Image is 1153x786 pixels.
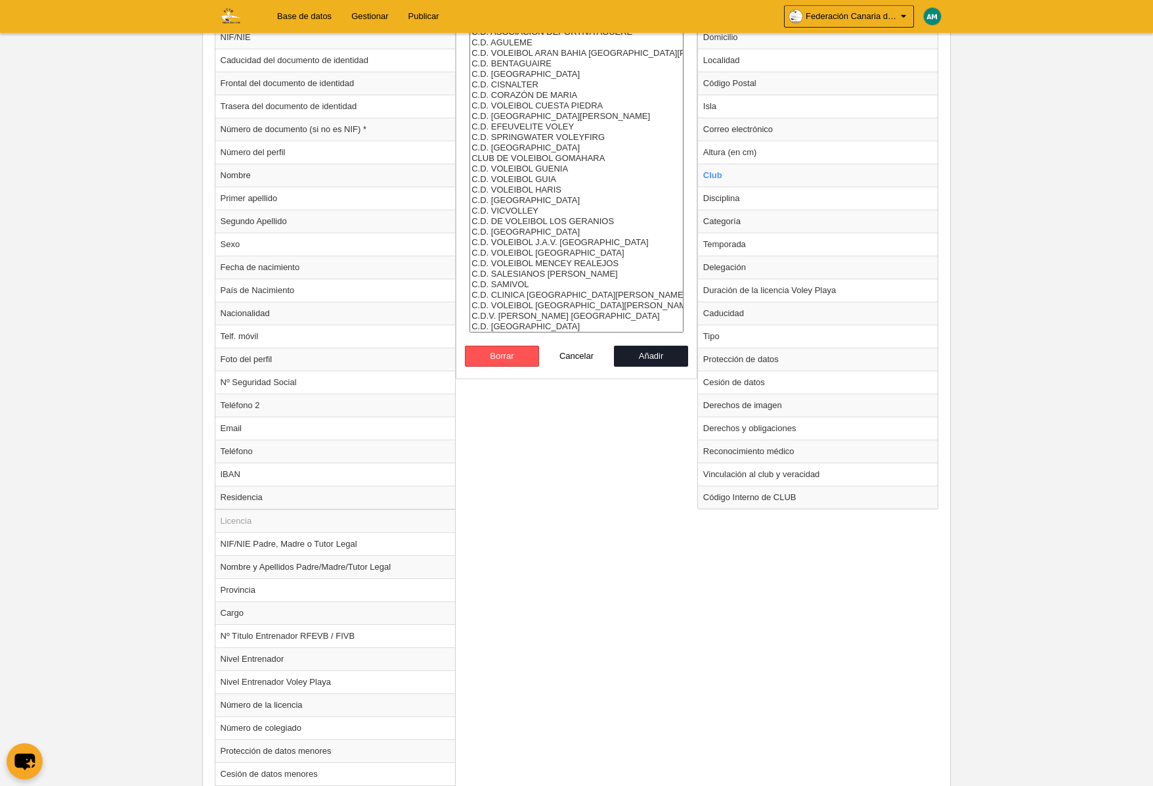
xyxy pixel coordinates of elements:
button: Borrar [465,346,540,367]
td: Nacionalidad [215,302,456,325]
option: C.D. SAN JOSE DOMINICAS [470,111,683,122]
td: Caducidad [698,302,938,325]
option: C.D. AGULEME [470,37,683,48]
option: C.D. CORAZÓN DE MARIA [470,90,683,101]
td: Sexo [215,233,456,256]
a: Federación Canaria de Voleibol [784,5,914,28]
td: Nº Título Entrenador RFEVB / FIVB [215,624,456,647]
td: Nivel Entrenador [215,647,456,670]
option: C.D. VOLEIBOL MENCEY REALEJOS [470,258,683,269]
td: NIF/NIE [215,26,456,49]
td: Correo electrónico [698,118,938,141]
td: Telf. móvil [215,325,456,348]
img: Federación Canaria de Voleibol [203,8,257,24]
td: Duración de la licencia Voley Playa [698,279,938,302]
option: C.D. VOLEIBOL GUIA [470,174,683,185]
td: Altura (en cm) [698,141,938,164]
option: C.D.V. SAYRE MAYSER GRAN CANARIA [470,311,683,321]
option: C.D. EFEUVELITE VOLEY [470,122,683,132]
td: Derechos de imagen [698,394,938,417]
td: Residencia [215,486,456,509]
td: Cesión de datos menores [215,762,456,785]
td: Vinculación al club y veracidad [698,463,938,486]
option: C.D. TAKNARA [470,321,683,332]
option: C.D. MARPE [470,227,683,237]
td: Protección de datos [698,348,938,371]
td: Tipo [698,325,938,348]
td: Número de colegiado [215,716,456,739]
td: Nivel Entrenador Voley Playa [215,670,456,693]
td: Foto del perfil [215,348,456,371]
td: Número de la licencia [215,693,456,716]
option: CLUB DE VOLEIBOL GOMAHARA [470,153,683,164]
td: Club [698,164,938,187]
button: chat-button [7,743,43,779]
td: Email [215,417,456,440]
td: IBAN [215,463,456,486]
option: C.D. VICVOLLEY [470,206,683,216]
td: Frontal del documento de identidad [215,72,456,95]
option: C.D. VOLEIBOL VILLA OROTAVA [470,248,683,258]
td: Cargo [215,601,456,624]
td: Disciplina [698,187,938,210]
option: C.D. VOLEIBOL CUESTA PIEDRA [470,101,683,111]
td: Segundo Apellido [215,210,456,233]
option: C.D. VOLEIBOL ARAN BAHIA SAN SEBASTIAN [470,48,683,58]
option: C.D. VOLEIBOL HARIS [470,185,683,195]
option: C.D. VOLEIBOL SAN ROQUE [470,300,683,311]
td: Nombre [215,164,456,187]
button: Añadir [614,346,689,367]
td: Delegación [698,256,938,279]
td: Reconocimiento médico [698,440,938,463]
td: Teléfono 2 [215,394,456,417]
td: Localidad [698,49,938,72]
td: Trasera del documento de identidad [215,95,456,118]
span: Federación Canaria de Voleibol [806,10,898,23]
img: OaKdMG7jwavG.30x30.jpg [789,10,802,23]
td: Derechos y obligaciones [698,417,938,440]
option: C.D. HISPANIA VOLEY PLAYA [470,195,683,206]
td: Número de documento (si no es NIF) * [215,118,456,141]
td: Categoría [698,210,938,233]
option: C.D. VOLEIBOL GUENIA [470,164,683,174]
td: Provincia [215,578,456,601]
option: C.D. CANTADAL [470,69,683,80]
option: C.D. BENTAGUAIRE [470,58,683,69]
td: Código Postal [698,72,938,95]
button: Cancelar [539,346,614,367]
td: NIF/NIE Padre, Madre o Tutor Legal [215,532,456,555]
option: C.D. VOLEIBOL J.A.V. OLIMPICO [470,237,683,248]
option: C.D. CLINICA SAN EUGENIO VOLEY-PLAYA [470,290,683,300]
td: Cesión de datos [698,371,938,394]
td: Domicilio [698,26,938,49]
td: País de Nacimiento [215,279,456,302]
td: Caducidad del documento de identidad [215,49,456,72]
td: Isla [698,95,938,118]
td: Número del perfil [215,141,456,164]
option: C.D. SAMIVOL [470,279,683,290]
td: Primer apellido [215,187,456,210]
td: Temporada [698,233,938,256]
td: Teléfono [215,440,456,463]
td: Licencia [215,509,456,533]
td: Protección de datos menores [215,739,456,762]
td: Fecha de nacimiento [215,256,456,279]
option: C.D. GAROE [470,143,683,153]
img: c2l6ZT0zMHgzMCZmcz05JnRleHQ9QU0mYmc9MDA4OTdi.png [924,8,941,25]
td: Nombre y Apellidos Padre/Madre/Tutor Legal [215,555,456,578]
option: C.D. SALESIANOS BARTOLOME GARELLI [470,269,683,279]
td: Nº Seguridad Social [215,371,456,394]
td: Código Interno de CLUB [698,486,938,509]
option: C.D. SPRINGWATER VOLEYFIRG [470,132,683,143]
option: C.D. DE VOLEIBOL LOS GERANIOS [470,216,683,227]
option: C.D. CISNALTER [470,80,683,90]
